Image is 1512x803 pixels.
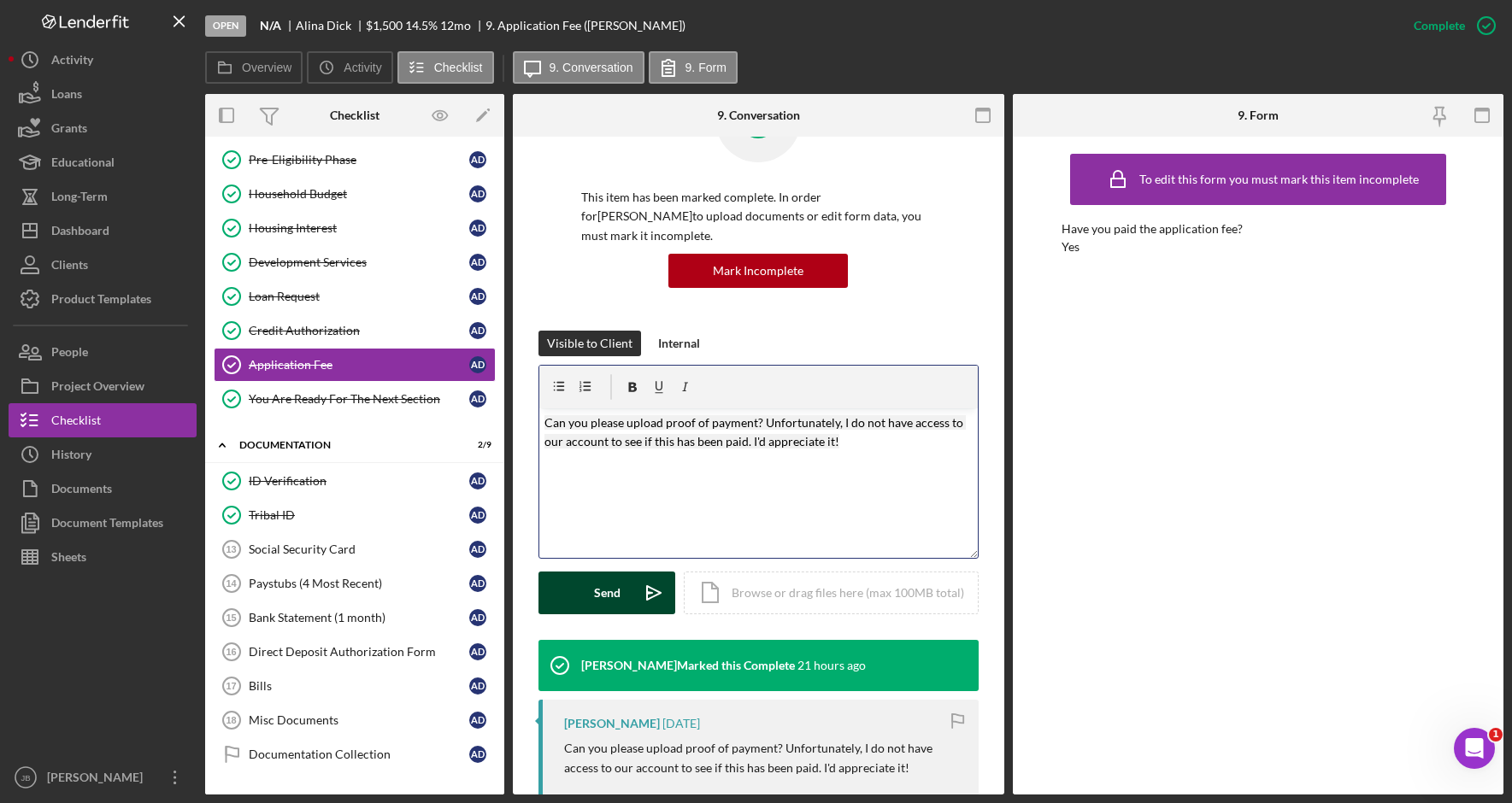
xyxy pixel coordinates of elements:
div: History [51,437,91,476]
label: 9. Conversation [550,61,633,74]
div: Application Fee [249,358,469,372]
button: Send [538,571,675,614]
div: Loan Request [249,290,469,303]
div: ID Verification [249,474,469,488]
div: A D [469,609,486,626]
div: Paystubs (4 Most Recent) [249,577,469,590]
label: Activity [344,61,381,74]
tspan: 16 [226,647,236,657]
button: Mark Incomplete [668,254,848,288]
div: Credit Authorization [249,324,469,337]
div: [PERSON_NAME] [43,760,154,799]
iframe: Intercom live chat [1454,728,1495,769]
div: Dashboard [51,214,109,252]
a: 13Social Security CardAD [214,532,496,566]
div: 2 / 9 [461,440,491,450]
label: Overview [242,61,291,74]
div: Product Templates [51,282,151,320]
button: 9. Form [649,51,738,84]
a: Educational [9,145,197,179]
button: Document Templates [9,506,197,540]
div: To edit this form you must mark this item incomplete [1139,173,1419,186]
div: A D [469,677,486,695]
tspan: 18 [226,715,236,725]
button: Complete [1397,9,1503,43]
div: A D [469,322,486,339]
div: Checklist [330,108,379,122]
div: Tribal ID [249,508,469,522]
button: Loans [9,77,197,111]
div: [PERSON_NAME] Marked this Complete [581,659,795,672]
a: 16Direct Deposit Authorization FormAD [214,635,496,669]
button: Checklist [397,51,494,84]
div: 14.5 % [405,19,438,32]
div: [PERSON_NAME] [564,717,660,730]
a: History [9,437,197,472]
div: Alina Dick [296,19,366,32]
a: Documents [9,472,197,506]
p: Can you please upload proof of payment? Unfortunately, I do not have access to our account to see... [564,739,962,777]
div: Documentation [239,440,449,450]
div: A D [469,390,486,407]
div: Social Security Card [249,542,469,556]
div: Misc Documents [249,713,469,727]
div: Project Overview [51,369,144,407]
div: A D [469,151,486,168]
div: Complete [1414,9,1465,43]
button: Checklist [9,403,197,437]
div: 9. Application Fee ([PERSON_NAME]) [485,19,685,32]
div: A D [469,254,486,271]
button: Project Overview [9,369,197,403]
a: 14Paystubs (4 Most Recent)AD [214,566,496,601]
label: Checklist [434,61,483,74]
div: A D [469,712,486,729]
div: 12 mo [440,19,471,32]
a: Credit AuthorizationAD [214,314,496,348]
a: Application FeeAD [214,348,496,382]
a: Pre-Eligibility PhaseAD [214,143,496,177]
a: Tribal IDAD [214,498,496,532]
div: Open [205,15,246,37]
div: Direct Deposit Authorization Form [249,645,469,659]
div: Clients [51,248,88,286]
div: Household Budget [249,187,469,201]
a: People [9,335,197,369]
a: Loan RequestAD [214,279,496,314]
button: Product Templates [9,282,197,316]
div: You Are Ready For The Next Section [249,392,469,406]
a: Grants [9,111,197,145]
div: A D [469,746,486,763]
button: Activity [9,43,197,77]
a: 17BillsAD [214,669,496,703]
tspan: 17 [226,681,236,691]
button: Clients [9,248,197,282]
div: People [51,335,88,373]
div: Bills [249,679,469,693]
a: Development ServicesAD [214,245,496,279]
a: Sheets [9,540,197,574]
a: Housing InterestAD [214,211,496,245]
div: Long-Term [51,179,108,218]
b: N/A [260,19,281,32]
time: 2025-09-29 16:12 [662,717,700,730]
div: Development Services [249,255,469,269]
div: Yes [1062,240,1080,254]
div: Housing Interest [249,221,469,235]
button: JB[PERSON_NAME] [9,760,197,794]
button: Dashboard [9,214,197,248]
div: A D [469,575,486,592]
a: Household BudgetAD [214,177,496,211]
div: Checklist [51,403,101,442]
a: 15Bank Statement (1 month)AD [214,601,496,635]
div: Document Templates [51,506,163,544]
div: A D [469,288,486,305]
button: Visible to Client [538,331,641,356]
div: A D [469,185,486,202]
